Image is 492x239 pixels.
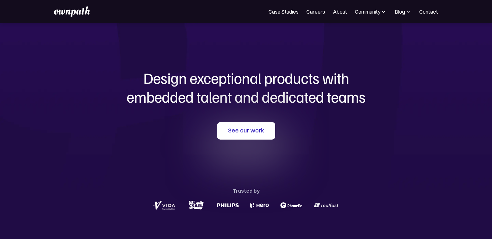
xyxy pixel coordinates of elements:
a: Contact [419,8,438,16]
a: Careers [306,8,325,16]
a: About [333,8,347,16]
div: Trusted by [233,186,260,195]
a: See our work [217,122,275,140]
h1: Design exceptional products with embedded talent and dedicated teams [91,69,401,106]
div: Community [355,8,387,16]
div: Blog [395,8,405,16]
a: Case Studies [268,8,299,16]
div: Blog [395,8,411,16]
div: Community [355,8,380,16]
